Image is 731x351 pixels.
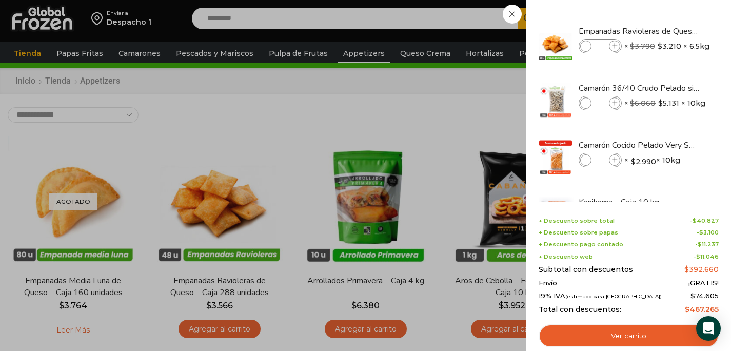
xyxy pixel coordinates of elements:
[539,241,623,248] span: + Descuento pago contado
[539,229,618,236] span: + Descuento sobre papas
[565,294,662,299] small: (estimado para [GEOGRAPHIC_DATA])
[685,305,689,314] span: $
[592,98,608,109] input: Product quantity
[658,41,662,51] span: $
[698,241,719,248] bdi: 11.237
[684,265,719,274] bdi: 392.660
[696,253,719,260] bdi: 11.046
[539,254,593,260] span: + Descuento web
[697,229,719,236] span: -
[624,96,705,110] span: × × 10kg
[592,154,608,166] input: Product quantity
[658,41,681,51] bdi: 3.210
[630,99,656,108] bdi: 6.060
[579,197,701,208] a: Kanikama – Caja 10 kg
[696,253,700,260] span: $
[624,153,680,167] span: × × 10kg
[539,279,557,287] span: Envío
[690,218,719,224] span: -
[630,42,655,51] bdi: 3.790
[539,305,621,314] span: Total con descuentos:
[658,98,663,108] span: $
[694,254,719,260] span: -
[698,241,702,248] span: $
[630,42,635,51] span: $
[592,41,608,52] input: Product quantity
[539,324,719,348] a: Ver carrito
[631,157,656,167] bdi: 2.990
[688,279,719,287] span: ¡GRATIS!
[624,39,709,53] span: × × 6.5kg
[699,229,719,236] bdi: 3.100
[699,229,703,236] span: $
[696,316,721,341] div: Open Intercom Messenger
[684,265,689,274] span: $
[579,140,701,151] a: Camarón Cocido Pelado Very Small - Bronze - Caja 10 kg
[631,157,636,167] span: $
[693,217,719,224] bdi: 40.827
[539,265,633,274] span: Subtotal con descuentos
[630,99,635,108] span: $
[690,291,719,300] span: 74.605
[539,218,615,224] span: + Descuento sobre total
[695,241,719,248] span: -
[579,83,701,94] a: Camarón 36/40 Crudo Pelado sin Vena - Bronze - Caja 10 kg
[690,291,695,300] span: $
[579,26,701,37] a: Empanadas Ravioleras de Queso - Caja 288 unidades
[539,292,662,300] span: 19% IVA
[658,98,679,108] bdi: 5.131
[685,305,719,314] bdi: 467.265
[693,217,697,224] span: $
